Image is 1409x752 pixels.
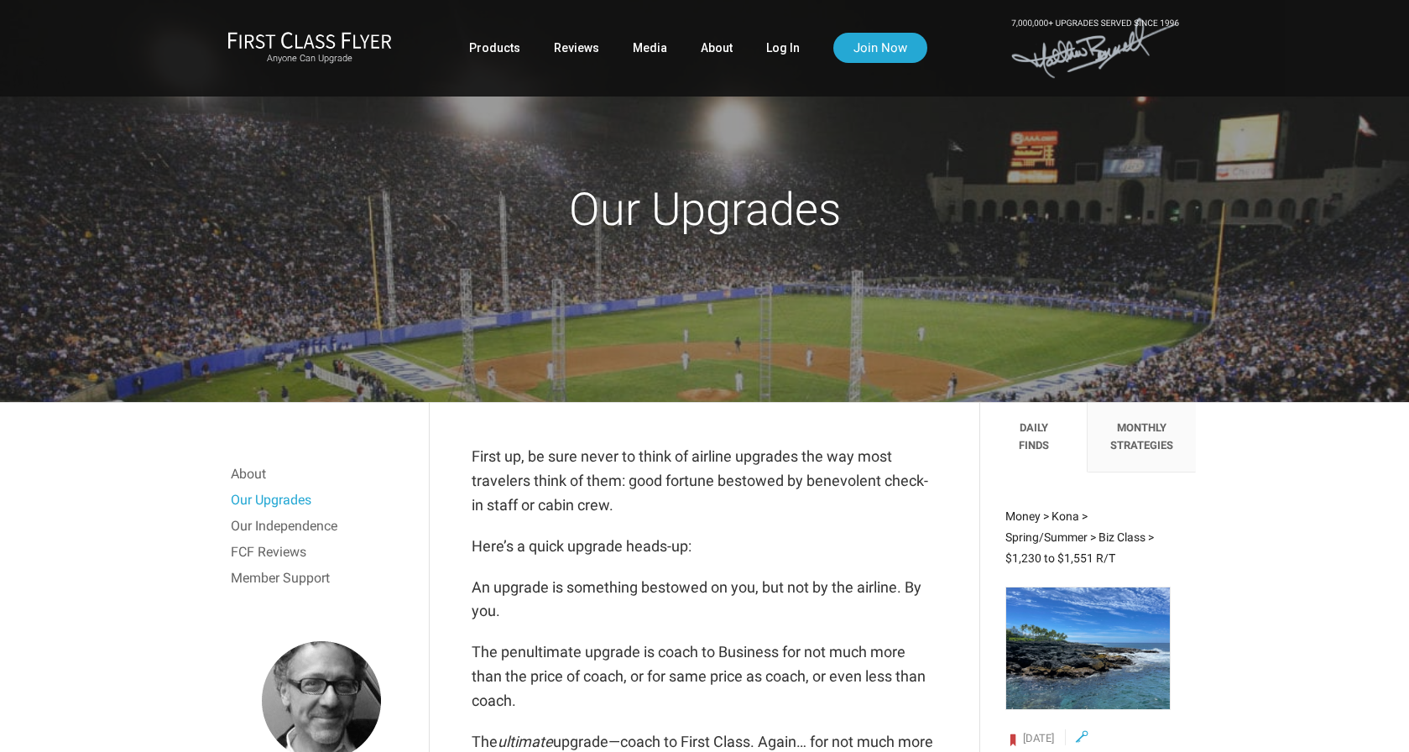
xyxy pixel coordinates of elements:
[498,733,553,750] em: ultimate
[1023,732,1054,744] span: [DATE]
[980,403,1088,473] li: Daily Finds
[472,445,937,517] p: First up, be sure never to think of airline upgrades the way most travelers think of them: good f...
[469,33,520,63] a: Products
[1005,506,1170,744] a: Money > Kona > Spring/Summer > Biz Class > $1,230 to $1,551 R/T [DATE]
[472,535,937,559] p: Here’s a quick upgrade heads-up:
[472,640,937,713] p: The penultimate upgrade is coach to Business for not much more than the price of coach, or for sa...
[227,31,392,49] img: First Class Flyer
[701,33,733,63] a: About
[472,576,937,624] p: An upgrade is something bestowed on you, but not by the airline. By you.
[1088,403,1195,473] li: Monthly Strategies
[231,462,412,591] nav: Menu
[227,31,392,65] a: First Class FlyerAnyone Can Upgrade
[833,33,927,63] a: Join Now
[231,514,412,539] a: Our Independence
[227,53,392,65] small: Anyone Can Upgrade
[231,488,412,513] a: Our Upgrades
[231,566,412,591] a: Member Support
[633,33,667,63] a: Media
[569,183,841,236] span: Our Upgrades
[554,33,599,63] a: Reviews
[1005,509,1154,565] span: Money > Kona > Spring/Summer > Biz Class > $1,230 to $1,551 R/T
[766,33,800,63] a: Log In
[231,462,412,487] a: About
[231,540,412,565] a: FCF Reviews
